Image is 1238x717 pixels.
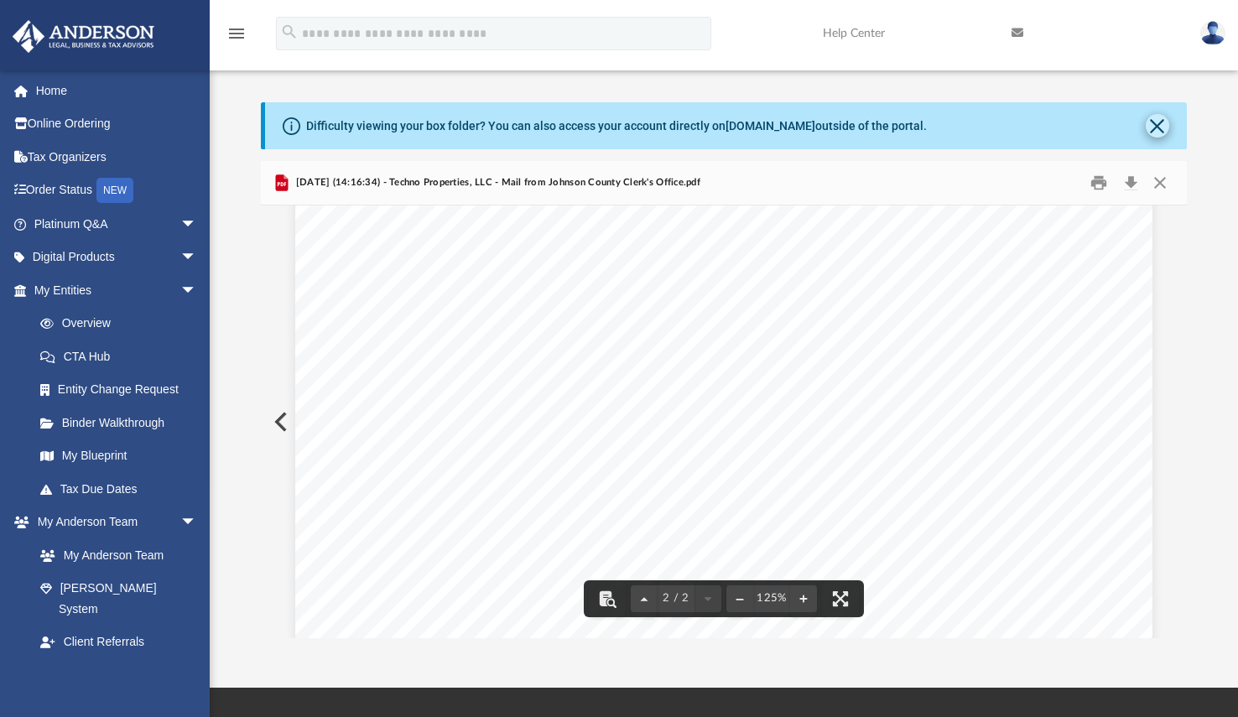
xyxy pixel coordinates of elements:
[261,161,1186,638] div: Preview
[1116,169,1146,195] button: Download
[1200,21,1225,45] img: User Pic
[306,117,927,135] div: Difficulty viewing your box folder? You can also access your account directly on outside of the p...
[23,340,222,373] a: CTA Hub
[658,593,694,604] span: 2 / 2
[12,140,222,174] a: Tax Organizers
[726,580,753,617] button: Zoom out
[790,580,817,617] button: Zoom in
[631,580,658,617] button: Previous page
[753,593,790,604] div: Current zoom level
[23,373,222,407] a: Entity Change Request
[261,398,298,445] button: Previous File
[8,20,159,53] img: Anderson Advisors Platinum Portal
[280,23,299,41] i: search
[180,207,214,242] span: arrow_drop_down
[180,506,214,540] span: arrow_drop_down
[12,241,222,274] a: Digital Productsarrow_drop_down
[12,74,222,107] a: Home
[1082,169,1116,195] button: Print
[23,626,214,659] a: Client Referrals
[1145,169,1175,195] button: Close
[12,658,214,692] a: My Documentsarrow_drop_down
[1146,114,1169,138] button: Close
[23,538,205,572] a: My Anderson Team
[96,178,133,203] div: NEW
[658,580,694,617] button: 2 / 2
[226,23,247,44] i: menu
[180,658,214,693] span: arrow_drop_down
[292,175,700,190] span: [DATE] (14:16:34) - Techno Properties, LLC - Mail from Johnson County Clerk's Office.pdf
[12,174,222,208] a: Order StatusNEW
[180,241,214,275] span: arrow_drop_down
[261,205,1186,638] div: Document Viewer
[726,119,815,132] a: [DOMAIN_NAME]
[226,32,247,44] a: menu
[180,273,214,308] span: arrow_drop_down
[23,307,222,340] a: Overview
[12,107,222,141] a: Online Ordering
[23,439,214,473] a: My Blueprint
[12,506,214,539] a: My Anderson Teamarrow_drop_down
[23,572,214,626] a: [PERSON_NAME] System
[12,207,222,241] a: Platinum Q&Aarrow_drop_down
[261,205,1186,638] div: File preview
[822,580,859,617] button: Enter fullscreen
[12,273,222,307] a: My Entitiesarrow_drop_down
[23,406,222,439] a: Binder Walkthrough
[589,580,626,617] button: Toggle findbar
[23,472,222,506] a: Tax Due Dates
